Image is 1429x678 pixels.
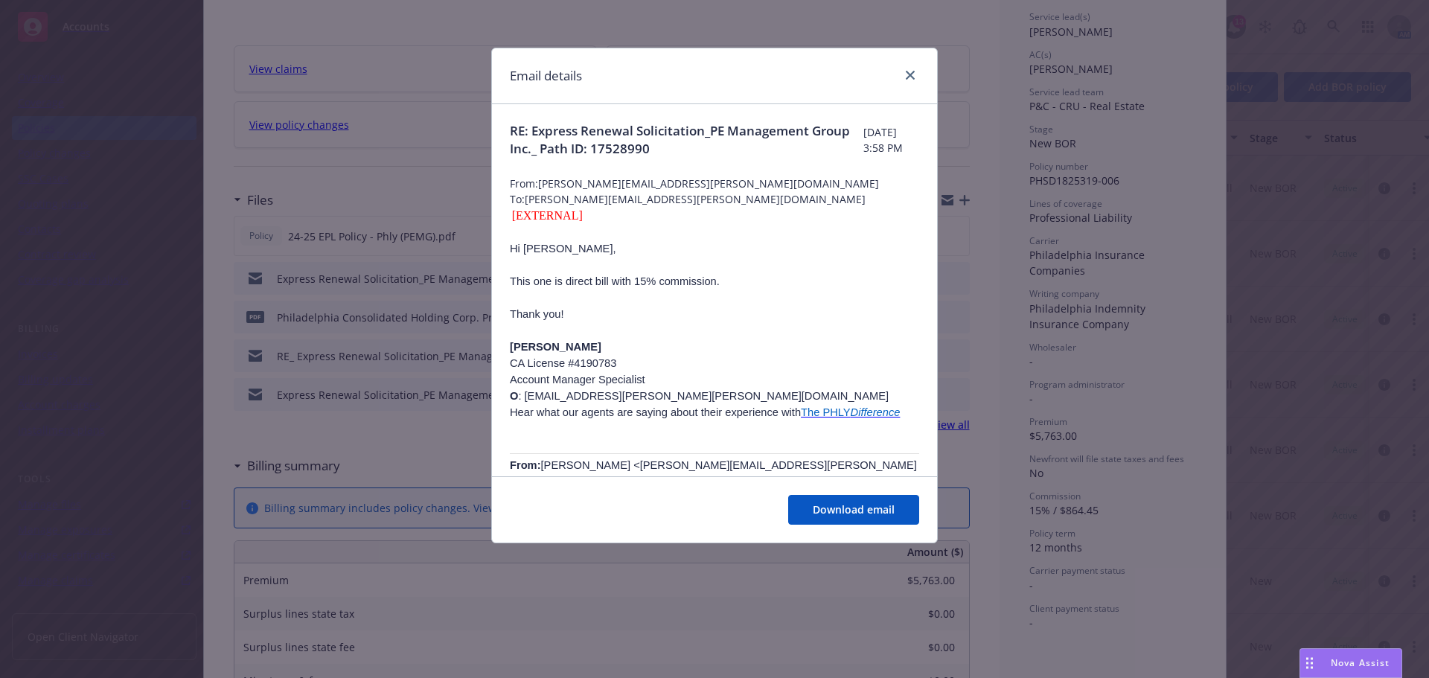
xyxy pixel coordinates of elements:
[851,406,901,418] i: Difference
[510,207,919,225] div: [EXTERNAL]
[510,275,720,287] span: This one is direct bill with 15% commission.
[510,243,616,255] span: Hi [PERSON_NAME],
[1300,649,1319,677] div: Drag to move
[1331,656,1390,669] span: Nova Assist
[510,406,801,418] span: Hear what our agents are saying about their experience with
[510,357,616,369] span: CA License #4190783
[510,390,518,402] span: O
[510,374,645,386] span: Account Manager Specialist
[510,341,601,353] span: [PERSON_NAME]
[510,308,564,320] span: Thank you!
[518,390,889,402] span: : [EMAIL_ADDRESS][PERSON_NAME][PERSON_NAME][DOMAIN_NAME]
[801,406,900,418] a: The PHLYDifference
[1299,648,1402,678] button: Nova Assist
[801,406,900,418] span: The PHLY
